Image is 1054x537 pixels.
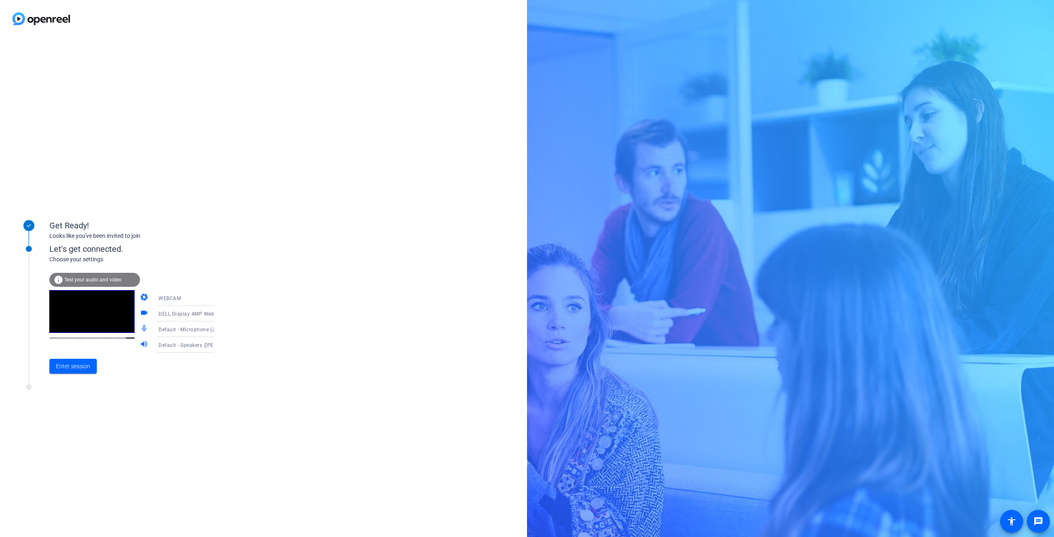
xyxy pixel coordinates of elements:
span: Default - Speakers ([PERSON_NAME] 380) (0b0e:24c9) [159,342,289,348]
div: Get Ready! [49,219,214,232]
mat-icon: camera [140,293,150,303]
span: Test your audio and video [64,277,121,283]
mat-icon: mic_none [140,324,150,334]
mat-icon: videocam [140,309,150,318]
div: Choose your settings [49,255,231,264]
span: DELL Display 4MP Webcam (413c:d003) [159,310,256,317]
span: WEBCAM [159,295,181,301]
div: Let's get connected. [49,243,231,255]
span: Enter session [56,362,90,371]
mat-icon: message [1033,516,1043,526]
mat-icon: volume_up [140,340,150,350]
button: Enter session [49,359,97,374]
mat-icon: accessibility [1007,516,1017,526]
mat-icon: info [54,275,63,285]
div: Looks like you've been invited to join [49,232,214,240]
span: Default - Microphone (Jabra Link 380) (0b0e:24c9) [159,326,281,332]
